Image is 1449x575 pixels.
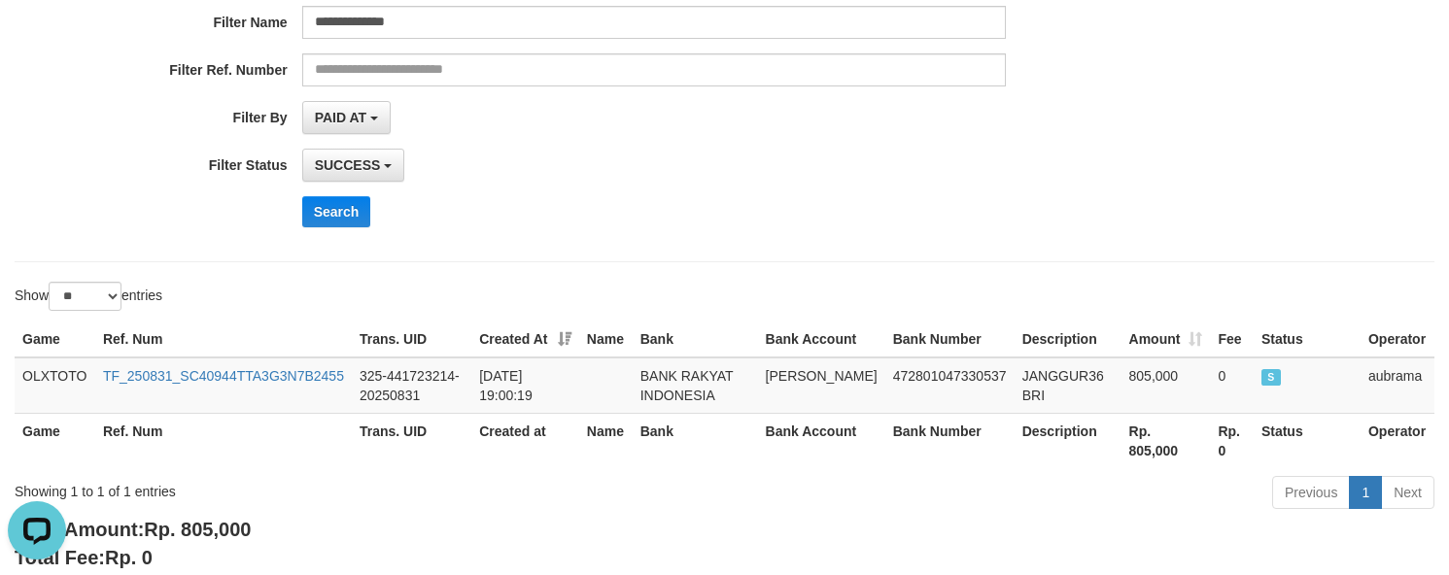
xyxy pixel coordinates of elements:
th: Bank Account [758,321,885,357]
div: Showing 1 to 1 of 1 entries [15,474,589,501]
td: 0 [1210,357,1253,414]
button: PAID AT [302,101,391,134]
th: Bank [633,413,758,468]
button: Open LiveChat chat widget [8,8,66,66]
td: BANK RAKYAT INDONESIA [633,357,758,414]
th: Description [1015,413,1121,468]
th: Operator [1361,321,1434,357]
button: SUCCESS [302,149,405,182]
th: Game [15,321,95,357]
a: 1 [1349,476,1382,509]
td: 472801047330537 [885,357,1015,414]
span: SUCCESS [315,157,381,173]
th: Ref. Num [95,321,352,357]
th: Status [1254,321,1361,357]
td: [PERSON_NAME] [758,357,885,414]
th: Bank Number [885,321,1015,357]
td: OLXTOTO [15,357,95,414]
td: [DATE] 19:00:19 [471,357,579,414]
th: Description [1015,321,1121,357]
a: TF_250831_SC40944TTA3G3N7B2455 [103,368,344,384]
th: Ref. Num [95,413,352,468]
select: Showentries [49,282,121,311]
th: Created At: activate to sort column ascending [471,321,579,357]
th: Bank Account [758,413,885,468]
th: Operator [1361,413,1434,468]
th: Amount: activate to sort column ascending [1121,321,1211,357]
td: JANGGUR36 BRI [1015,357,1121,414]
b: Total Amount: [15,519,251,540]
th: Bank [633,321,758,357]
td: 325-441723214-20250831 [352,357,471,414]
th: Created at [471,413,579,468]
span: Rp. 805,000 [144,519,251,540]
th: Name [579,413,633,468]
b: Total Fee: [15,547,153,568]
span: SUCCESS [1261,369,1281,386]
a: Next [1381,476,1434,509]
th: Trans. UID [352,321,471,357]
td: aubrama [1361,357,1434,414]
span: Rp. 0 [105,547,153,568]
th: Trans. UID [352,413,471,468]
a: Previous [1272,476,1350,509]
th: Bank Number [885,413,1015,468]
th: Fee [1210,321,1253,357]
label: Show entries [15,282,162,311]
th: Rp. 0 [1210,413,1253,468]
td: 805,000 [1121,357,1211,414]
button: Search [302,196,371,227]
th: Rp. 805,000 [1121,413,1211,468]
th: Status [1254,413,1361,468]
th: Name [579,321,633,357]
th: Game [15,413,95,468]
span: PAID AT [315,110,366,125]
